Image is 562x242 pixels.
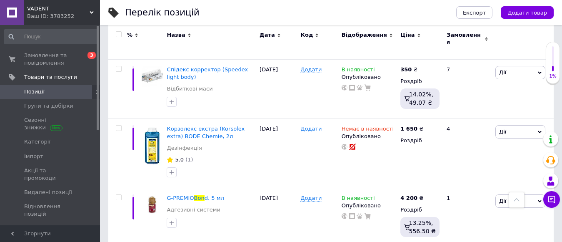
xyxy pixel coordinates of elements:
[409,91,433,106] span: 14.02%, 49.07 ₴
[447,31,482,46] span: Замовлення
[543,191,560,208] button: Чат з покупцем
[507,10,547,16] span: Додати товар
[400,125,423,133] div: ₴
[400,195,417,201] b: 4 200
[409,219,436,234] span: 13.25%, 556.50 ₴
[400,78,440,85] div: Роздріб
[442,59,493,118] div: 7
[167,85,212,93] a: Відбиткові маси
[4,29,98,44] input: Пошук
[27,13,100,20] div: Ваш ID: 3783252
[300,66,322,73] span: Додати
[400,66,417,73] div: ₴
[205,195,224,201] span: d, 5 мл
[300,126,322,132] span: Додати
[400,126,417,132] b: 1 650
[342,195,375,204] span: В наявності
[342,133,397,140] div: Опубліковано
[463,10,486,16] span: Експорт
[342,202,397,209] div: Опубліковано
[24,167,77,182] span: Акції та промокоди
[167,195,194,201] span: G-PREMIO
[342,66,375,75] span: В наявності
[125,8,200,17] div: Перелік позицій
[175,156,184,163] span: 5.0
[167,144,202,152] a: Дезінфекція
[167,31,185,39] span: Назва
[24,52,77,67] span: Замовлення та повідомлення
[24,88,45,96] span: Позиції
[400,206,440,214] div: Роздріб
[400,137,440,144] div: Роздріб
[24,102,73,110] span: Групи та добірки
[257,118,298,188] div: [DATE]
[499,69,506,76] span: Дії
[27,5,90,13] span: VADENT
[185,156,193,163] span: (1)
[24,225,71,232] span: Характеристики
[24,138,50,146] span: Категорії
[167,126,245,139] a: Корзолекс екстра (Korsolex extra) BODE Chemie, 2л
[24,203,77,218] span: Відновлення позицій
[143,125,162,166] img: Корзолекс екстра (Korsolex extra) BODE Chemie, 2л
[300,31,313,39] span: Код
[400,31,415,39] span: Ціна
[167,66,248,80] a: Спідекс корректор (Speedex light body)
[87,52,96,59] span: 3
[342,31,387,39] span: Відображення
[194,195,205,201] span: Bon
[400,194,423,202] div: ₴
[499,129,506,135] span: Дії
[167,206,220,214] a: Адгезивні системи
[167,195,224,201] a: G-PREMIOBond, 5 мл
[300,195,322,202] span: Додати
[127,31,132,39] span: %
[342,126,394,134] span: Немає в наявності
[24,73,77,81] span: Товари та послуги
[257,59,298,118] div: [DATE]
[501,6,554,19] button: Додати товар
[442,118,493,188] div: 4
[24,189,72,196] span: Видалені позиції
[499,198,506,204] span: Дії
[142,194,162,215] img: G-PREMIO Bond, 5 мл
[342,73,397,81] div: Опубліковано
[24,116,77,131] span: Сезонні знижки
[400,66,412,73] b: 350
[24,153,43,160] span: Імпорт
[546,73,560,79] div: 1%
[456,6,493,19] button: Експорт
[142,66,162,87] img: Спідекс корректор (Speedex light body)
[260,31,275,39] span: Дата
